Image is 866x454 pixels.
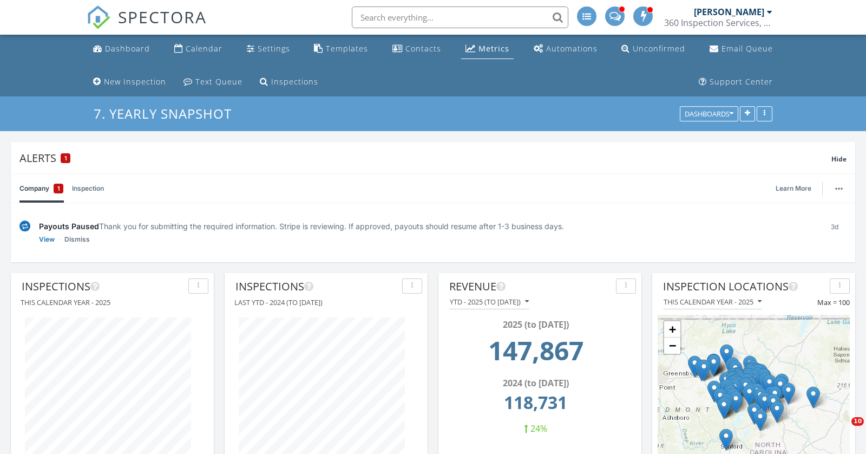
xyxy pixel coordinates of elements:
div: Inspection Locations [663,278,825,295]
span: SPECTORA [118,5,207,28]
span: Hide [831,154,847,164]
div: This calendar year - 2025 [664,298,762,306]
a: SPECTORA [87,15,207,37]
div: Templates [326,43,368,54]
img: under-review-2fe708636b114a7f4b8d.svg [19,220,30,232]
span: 1 [57,183,60,194]
div: Inspections [22,278,184,295]
a: Company [19,174,63,203]
div: 2024 (to [DATE]) [452,377,619,390]
div: [PERSON_NAME] [694,7,764,17]
div: YTD - 2025 (to [DATE]) [450,298,529,306]
a: Contacts [388,39,445,59]
div: Unconfirmed [633,43,685,54]
div: 2025 (to [DATE]) [452,318,619,331]
div: Revenue [449,278,612,295]
a: View [39,234,55,245]
a: Unconfirmed [617,39,690,59]
button: YTD - 2025 (to [DATE]) [449,295,529,309]
input: Search everything... [352,7,568,28]
a: New Inspection [89,72,170,92]
div: Alerts [19,151,831,165]
a: Text Queue [179,72,247,92]
a: Support Center [694,72,777,92]
div: Email Queue [721,43,773,54]
div: 360 Inspection Services, LLC [664,17,772,28]
a: Zoom in [664,321,680,338]
a: Learn More [776,183,818,194]
div: Dashboards [685,111,733,118]
button: Dashboards [680,107,738,122]
div: Dashboard [105,43,150,54]
div: 3d [822,220,847,245]
span: 24% [530,423,547,434]
a: Zoom out [664,338,680,354]
a: Dashboard [89,39,154,59]
div: Inspections [235,278,398,295]
div: Support Center [710,76,773,87]
a: Dismiss [64,234,90,245]
div: Calendar [186,43,222,54]
span: Max = 100 [817,298,850,307]
div: Thank you for submitting the required information. Stripe is reviewing. If approved, payouts shou... [39,220,813,232]
a: Inspection [72,174,104,203]
div: Automations [546,43,598,54]
button: This calendar year - 2025 [663,295,762,309]
a: Automations (Advanced) [529,39,602,59]
a: Inspections [255,72,323,92]
td: 147866.91 [452,331,619,377]
a: 7. Yearly Snapshot [94,105,241,122]
a: Settings [242,39,294,59]
div: Inspections [271,76,318,87]
div: Text Queue [195,76,242,87]
div: Metrics [478,43,509,54]
div: Contacts [405,43,441,54]
a: Email Queue [705,39,777,59]
iframe: Intercom live chat [829,417,855,443]
td: 118731.39 [452,390,619,422]
span: 10 [851,417,864,426]
img: ellipsis-632cfdd7c38ec3a7d453.svg [835,187,843,190]
span: 1 [64,154,67,162]
span: Payouts Paused [39,222,99,231]
a: Metrics [461,39,514,59]
img: The Best Home Inspection Software - Spectora [87,5,110,29]
div: Settings [258,43,290,54]
a: Templates [310,39,372,59]
div: New Inspection [104,76,166,87]
a: Calendar [170,39,227,59]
